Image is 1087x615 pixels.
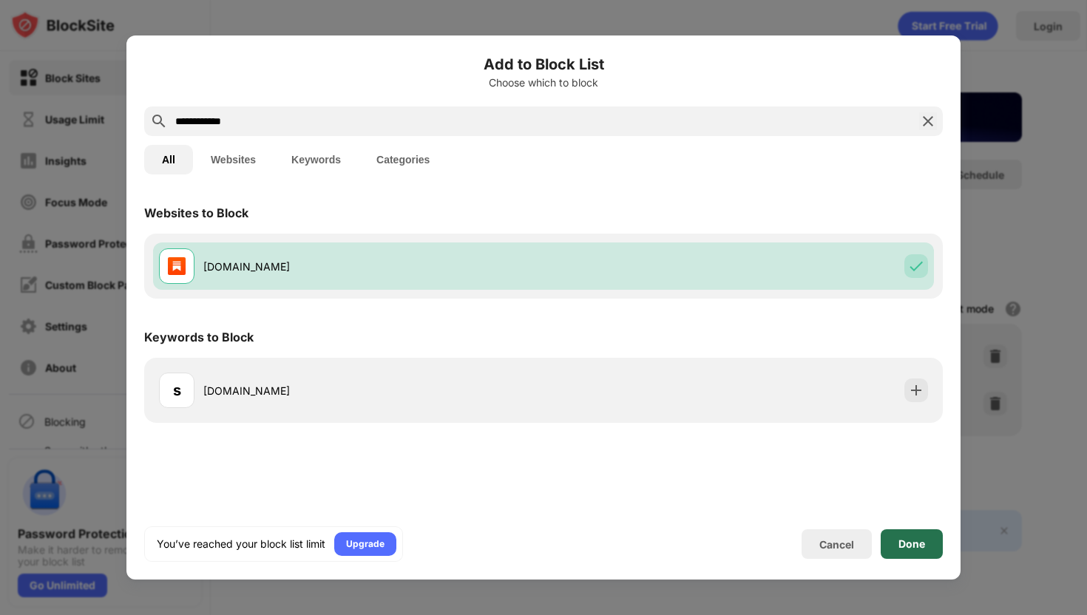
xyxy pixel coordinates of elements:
div: Cancel [819,538,854,551]
img: favicons [168,257,186,275]
div: [DOMAIN_NAME] [203,383,543,398]
div: You’ve reached your block list limit [157,537,325,551]
button: Categories [359,145,447,174]
img: search.svg [150,112,168,130]
div: Done [898,538,925,550]
div: Choose which to block [144,77,943,89]
button: All [144,145,193,174]
img: search-close [919,112,937,130]
div: s [173,379,181,401]
div: [DOMAIN_NAME] [203,259,543,274]
div: Keywords to Block [144,330,254,344]
div: Websites to Block [144,205,248,220]
h6: Add to Block List [144,53,943,75]
button: Websites [193,145,274,174]
div: Upgrade [346,537,385,551]
button: Keywords [274,145,359,174]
